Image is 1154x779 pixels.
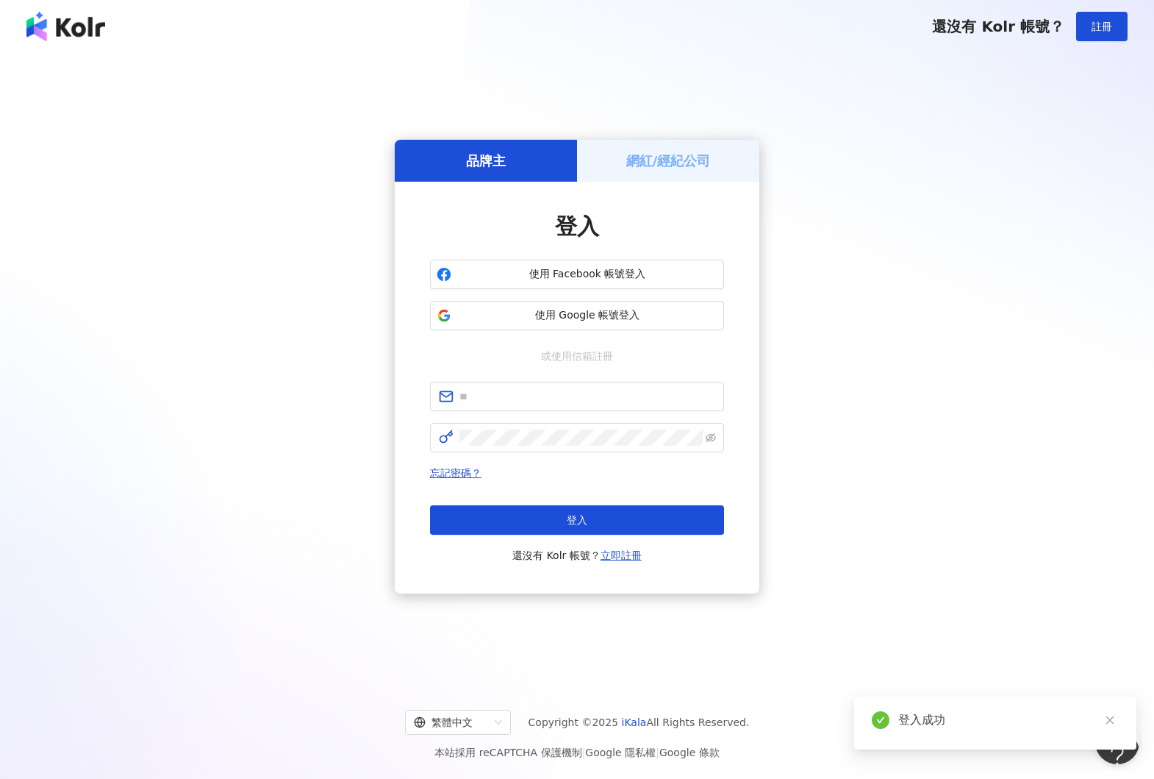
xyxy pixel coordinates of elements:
span: 還沒有 Kolr 帳號？ [932,18,1064,35]
span: | [656,747,659,758]
button: 登入 [430,505,724,535]
button: 使用 Facebook 帳號登入 [430,260,724,289]
img: logo [26,12,105,41]
span: close [1105,715,1115,725]
span: | [582,747,586,758]
div: 登入成功 [898,711,1119,729]
h5: 品牌主 [466,152,506,170]
span: 登入 [567,514,587,526]
button: 註冊 [1076,12,1128,41]
a: iKala [622,716,647,728]
span: Copyright © 2025 All Rights Reserved. [528,714,750,731]
button: 使用 Google 帳號登入 [430,301,724,330]
span: check-circle [872,711,889,729]
a: Google 條款 [659,747,720,758]
span: 還沒有 Kolr 帳號？ [512,547,642,564]
a: 忘記密碼？ [430,467,481,479]
div: 繁體中文 [414,711,489,734]
span: 本站採用 reCAPTCHA 保護機制 [434,744,719,761]
span: 使用 Google 帳號登入 [457,308,717,323]
h5: 網紅/經紀公司 [626,152,711,170]
span: 或使用信箱註冊 [531,348,623,364]
span: eye-invisible [706,433,716,443]
a: 立即註冊 [601,549,642,561]
span: 使用 Facebook 帳號登入 [457,267,717,282]
span: 註冊 [1092,21,1112,32]
a: Google 隱私權 [585,747,656,758]
span: 登入 [555,213,599,239]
